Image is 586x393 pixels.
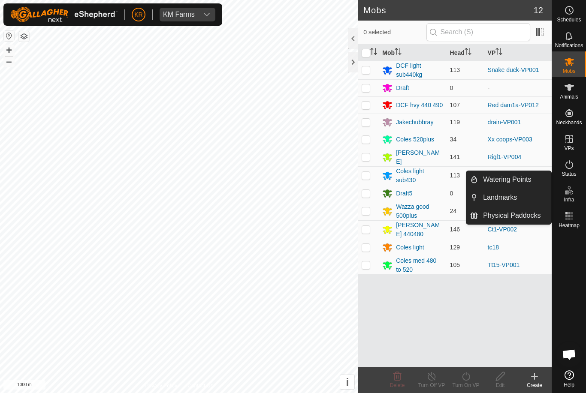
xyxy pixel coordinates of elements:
a: Xx coops-VP003 [488,136,532,143]
span: 105 [450,261,460,268]
button: + [4,45,14,55]
span: KM Farms [160,8,198,21]
span: KR [134,10,142,19]
li: Physical Paddocks [466,207,551,224]
div: dropdown trigger [198,8,215,21]
span: 146 [450,226,460,233]
button: i [340,375,354,389]
span: Help [564,382,574,387]
span: Notifications [555,43,583,48]
p-sorticon: Activate to sort [370,49,377,56]
span: Delete [390,382,405,388]
span: Physical Paddocks [483,210,541,221]
a: Landmarks [478,189,551,206]
a: Privacy Policy [145,382,178,390]
p-sorticon: Activate to sort [495,49,502,56]
a: Contact Us [187,382,213,390]
li: Landmarks [466,189,551,206]
span: 0 [450,84,453,91]
div: Turn Off VP [414,381,449,389]
span: Animals [560,94,578,99]
span: 107 [450,102,460,108]
img: Gallagher Logo [10,7,118,22]
div: Draft5 [396,189,412,198]
div: KM Farms [163,11,195,18]
th: Mob [379,45,446,61]
div: Coles 520plus [396,135,434,144]
a: Ct1-VP002 [488,226,517,233]
span: Mobs [563,69,575,74]
button: Reset Map [4,31,14,41]
button: Map Layers [19,31,29,42]
a: drain-VP001 [488,119,521,126]
div: Coles light sub430 [396,167,443,185]
th: VP [484,45,552,61]
span: 141 [450,153,460,160]
span: Neckbands [556,120,582,125]
div: Draft [396,84,409,93]
div: Wazza good 500plus [396,202,443,220]
a: Rigl1-VP004 [488,153,522,160]
div: [PERSON_NAME] [396,148,443,166]
a: Snake duck-VP001 [488,66,539,73]
div: Coles med 480 to 520 [396,256,443,274]
p-sorticon: Activate to sort [465,49,471,56]
div: Jakechubbray [396,118,433,127]
span: 24 [450,207,457,214]
span: i [346,376,349,388]
span: 113 [450,66,460,73]
div: DCF hvy 440 490 [396,101,443,110]
div: Create [517,381,552,389]
a: Physical Paddocks [478,207,551,224]
span: Landmarks [483,192,517,203]
div: Turn On VP [449,381,483,389]
a: Tt15-VP001 [488,261,520,268]
a: Red dam1a-VP012 [488,102,539,108]
td: - [484,79,552,96]
h2: Mobs [363,5,534,15]
a: Watering Points [478,171,551,188]
div: Open chat [556,342,582,367]
span: Watering Points [483,174,531,185]
div: DCF light sub440kg [396,61,443,79]
span: 0 selected [363,28,426,37]
span: 113 [450,172,460,179]
th: Head [447,45,484,61]
a: tc18 [488,244,499,251]
div: Edit [483,381,517,389]
input: Search (S) [426,23,530,41]
div: Coles light [396,243,424,252]
li: Watering Points [466,171,551,188]
a: Help [552,367,586,391]
span: Status [562,171,576,177]
span: Infra [564,197,574,202]
span: VPs [564,146,574,151]
span: 12 [534,4,543,17]
span: 34 [450,136,457,143]
button: – [4,56,14,66]
span: 119 [450,119,460,126]
span: 0 [450,190,453,197]
span: 129 [450,244,460,251]
p-sorticon: Activate to sort [395,49,402,56]
span: Heatmap [559,223,580,228]
span: Schedules [557,17,581,22]
div: [PERSON_NAME] 440480 [396,221,443,239]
